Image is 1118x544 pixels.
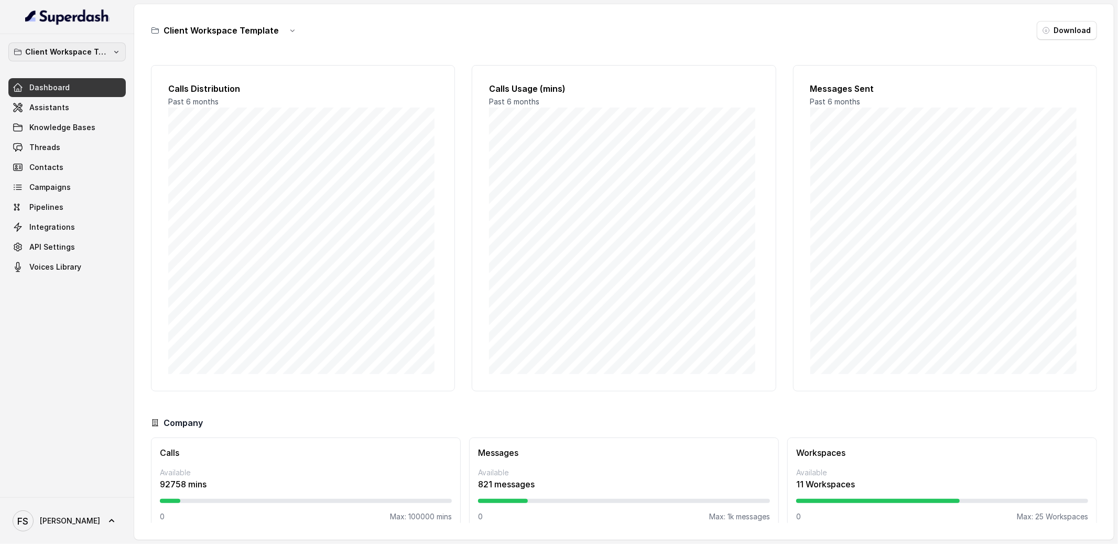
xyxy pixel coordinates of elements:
[29,262,81,272] span: Voices Library
[29,122,95,133] span: Knowledge Bases
[160,467,452,478] p: Available
[1017,511,1088,522] p: Max: 25 Workspaces
[29,82,70,93] span: Dashboard
[478,511,483,522] p: 0
[29,202,63,212] span: Pipelines
[160,478,452,490] p: 92758 mins
[8,178,126,197] a: Campaigns
[29,242,75,252] span: API Settings
[8,258,126,276] a: Voices Library
[796,467,1088,478] p: Available
[25,8,110,25] img: light.svg
[8,158,126,177] a: Contacts
[8,42,126,61] button: Client Workspace Template
[29,182,71,193] span: Campaigns
[8,138,126,157] a: Threads
[796,511,801,522] p: 0
[29,222,75,232] span: Integrations
[8,78,126,97] a: Dashboard
[29,162,63,173] span: Contacts
[164,24,279,37] h3: Client Workspace Template
[40,516,100,526] span: [PERSON_NAME]
[489,82,758,95] h2: Calls Usage (mins)
[810,82,1080,95] h2: Messages Sent
[29,102,69,113] span: Assistants
[160,511,165,522] p: 0
[168,97,219,106] span: Past 6 months
[796,478,1088,490] p: 11 Workspaces
[8,218,126,237] a: Integrations
[8,506,126,536] a: [PERSON_NAME]
[168,82,438,95] h2: Calls Distribution
[796,446,1088,459] h3: Workspaces
[8,98,126,117] a: Assistants
[18,516,29,527] text: FS
[489,97,539,106] span: Past 6 months
[1037,21,1097,40] button: Download
[810,97,861,106] span: Past 6 months
[25,46,109,58] p: Client Workspace Template
[8,118,126,137] a: Knowledge Bases
[478,467,770,478] p: Available
[29,142,60,153] span: Threads
[8,198,126,217] a: Pipelines
[390,511,452,522] p: Max: 100000 mins
[160,446,452,459] h3: Calls
[164,417,203,429] h3: Company
[709,511,770,522] p: Max: 1k messages
[478,446,770,459] h3: Messages
[8,238,126,257] a: API Settings
[478,478,770,490] p: 821 messages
